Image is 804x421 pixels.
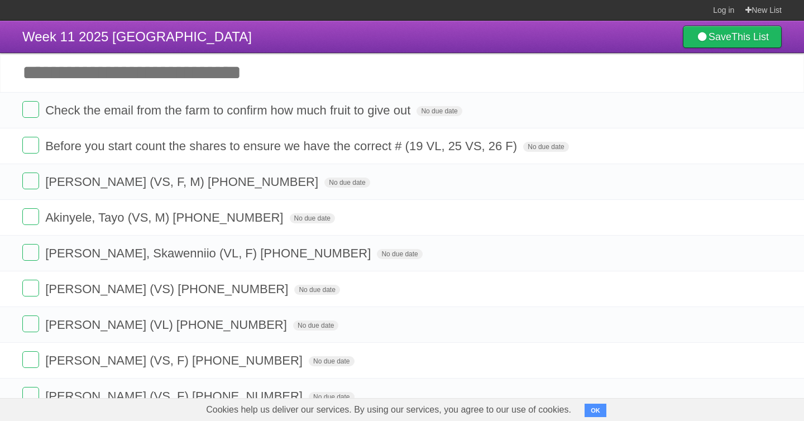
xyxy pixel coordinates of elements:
span: No due date [523,142,568,152]
span: No due date [377,249,422,259]
span: Cookies help us deliver our services. By using our services, you agree to our use of cookies. [195,399,582,421]
span: No due date [294,285,339,295]
span: [PERSON_NAME] (VS, F, M) [PHONE_NUMBER] [45,175,321,189]
span: Check the email from the farm to confirm how much fruit to give out [45,103,413,117]
span: No due date [290,213,335,223]
span: No due date [309,392,354,402]
span: [PERSON_NAME] (VL) [PHONE_NUMBER] [45,318,290,332]
span: [PERSON_NAME] (VS, F) [PHONE_NUMBER] [45,389,305,403]
span: Akinyele, Tayo (VS, M) [PHONE_NUMBER] [45,210,286,224]
span: No due date [293,320,338,331]
label: Done [22,101,39,118]
span: No due date [417,106,462,116]
span: No due date [309,356,354,366]
span: [PERSON_NAME] (VS) [PHONE_NUMBER] [45,282,291,296]
label: Done [22,387,39,404]
label: Done [22,280,39,296]
label: Done [22,173,39,189]
span: [PERSON_NAME], Skawenniio (VL, F) [PHONE_NUMBER] [45,246,374,260]
label: Done [22,244,39,261]
span: [PERSON_NAME] (VS, F) [PHONE_NUMBER] [45,353,305,367]
label: Done [22,351,39,368]
a: SaveThis List [683,26,782,48]
span: Week 11 2025 [GEOGRAPHIC_DATA] [22,29,252,44]
label: Done [22,137,39,154]
span: No due date [324,178,370,188]
b: This List [731,31,769,42]
button: OK [585,404,606,417]
label: Done [22,315,39,332]
label: Done [22,208,39,225]
span: Before you start count the shares to ensure we have the correct # (19 VL, 25 VS, 26 F) [45,139,520,153]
